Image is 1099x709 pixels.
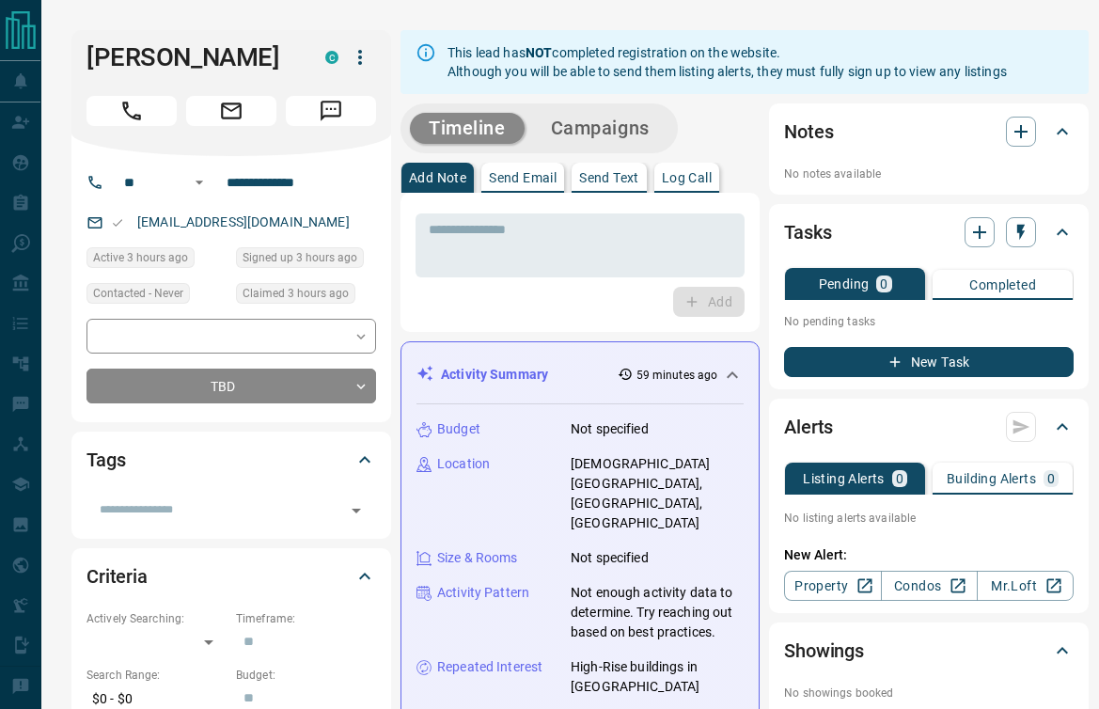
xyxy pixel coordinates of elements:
svg: Email Valid [111,216,124,229]
p: [DEMOGRAPHIC_DATA][GEOGRAPHIC_DATA], [GEOGRAPHIC_DATA], [GEOGRAPHIC_DATA] [571,454,744,533]
p: Add Note [409,171,466,184]
p: Budget: [236,667,376,684]
p: Location [437,454,490,474]
a: [EMAIL_ADDRESS][DOMAIN_NAME] [137,214,350,229]
p: Budget [437,419,480,439]
p: No showings booked [784,685,1074,701]
button: Campaigns [532,113,668,144]
p: Timeframe: [236,610,376,627]
p: No pending tasks [784,307,1074,336]
h2: Alerts [784,412,833,442]
span: Claimed 3 hours ago [243,284,349,303]
p: Repeated Interest [437,657,542,677]
strong: NOT [526,45,552,60]
div: Criteria [86,554,376,599]
a: Condos [881,571,978,601]
div: Tags [86,437,376,482]
p: Log Call [662,171,712,184]
span: Contacted - Never [93,284,183,303]
div: Mon Aug 18 2025 [236,247,376,274]
button: New Task [784,347,1074,377]
a: Mr.Loft [977,571,1074,601]
p: Search Range: [86,667,227,684]
h2: Notes [784,117,833,147]
p: Send Text [579,171,639,184]
p: Actively Searching: [86,610,227,627]
span: Call [86,96,177,126]
span: Signed up 3 hours ago [243,248,357,267]
h2: Tags [86,445,125,475]
h1: [PERSON_NAME] [86,42,297,72]
div: Showings [784,628,1074,673]
p: 0 [896,472,903,485]
h2: Showings [784,636,864,666]
p: 0 [1047,472,1055,485]
span: Active 3 hours ago [93,248,188,267]
button: Open [188,171,211,194]
div: Tasks [784,210,1074,255]
p: No notes available [784,165,1074,182]
p: 0 [880,277,887,291]
p: Not specified [571,419,649,439]
div: Notes [784,109,1074,154]
p: High-Rise buildings in [GEOGRAPHIC_DATA] [571,657,744,697]
div: Mon Aug 18 2025 [236,283,376,309]
a: Property [784,571,881,601]
span: Email [186,96,276,126]
div: condos.ca [325,51,338,64]
p: Pending [819,277,870,291]
p: Completed [969,278,1036,291]
span: Message [286,96,376,126]
div: Mon Aug 18 2025 [86,247,227,274]
div: Alerts [784,404,1074,449]
p: Send Email [489,171,557,184]
p: Listing Alerts [803,472,885,485]
p: New Alert: [784,545,1074,565]
p: Building Alerts [947,472,1036,485]
p: 59 minutes ago [636,367,718,384]
div: This lead has completed registration on the website. Although you will be able to send them listi... [447,36,1007,88]
h2: Tasks [784,217,831,247]
p: Activity Pattern [437,583,529,603]
div: Activity Summary59 minutes ago [416,357,744,392]
div: TBD [86,369,376,403]
h2: Criteria [86,561,148,591]
button: Timeline [410,113,525,144]
p: No listing alerts available [784,510,1074,527]
p: Size & Rooms [437,548,518,568]
p: Not specified [571,548,649,568]
button: Open [343,497,369,524]
p: Activity Summary [441,365,548,385]
p: Not enough activity data to determine. Try reaching out based on best practices. [571,583,744,642]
